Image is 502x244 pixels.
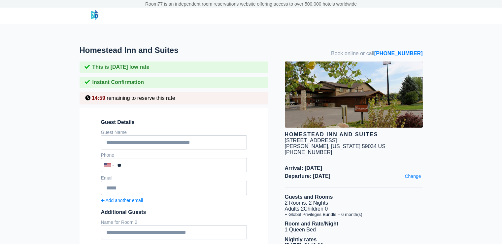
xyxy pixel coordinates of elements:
div: [STREET_ADDRESS] [285,138,337,143]
img: hotel image [285,61,423,128]
b: Guests and Rooms [285,194,333,200]
a: Change [403,172,422,181]
label: Guest Name [101,130,127,135]
li: + Global Privileges Bundle – 6 month(s) [285,212,423,217]
div: Additional Guests [101,209,247,215]
div: Instant Confirmation [80,77,268,88]
a: Add another email [101,198,247,203]
li: Adults 2 [285,206,423,212]
span: Arrival: [DATE] [285,165,423,171]
span: remaining to reserve this rate [107,95,175,101]
span: Departure: [DATE] [285,173,423,179]
span: [US_STATE] [331,143,360,149]
label: Name for Room 2 [101,220,137,225]
span: 59034 [362,143,377,149]
label: Email [101,175,113,181]
span: Children 0 [304,206,328,212]
h1: Homestead Inn and Suites [80,46,285,55]
a: [PHONE_NUMBER] [374,51,423,56]
div: United States: +1 [102,159,116,172]
div: [PHONE_NUMBER] [285,149,423,155]
span: Guest Details [101,119,247,125]
img: logo-header-small.png [91,9,98,21]
span: [PERSON_NAME], [285,143,330,149]
b: Nightly rates [285,237,317,242]
span: 14:59 [92,95,105,101]
li: 2 Rooms, 2 Nights [285,200,423,206]
div: Homestead Inn and Suites [285,132,423,138]
span: US [378,143,385,149]
label: Phone [101,152,114,158]
div: This is [DATE] low rate [80,61,268,73]
b: Room and Rate/Night [285,221,339,226]
li: 1 Queen Bed [285,227,423,233]
span: Book online or call [331,51,422,57]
